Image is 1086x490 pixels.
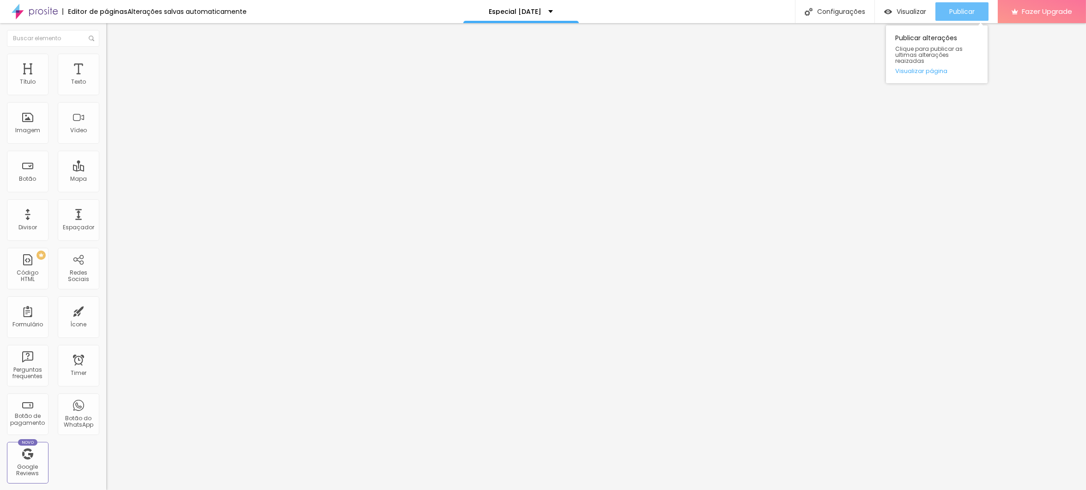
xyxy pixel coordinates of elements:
div: Perguntas frequentes [9,367,46,380]
iframe: Editor [106,23,1086,490]
button: Publicar [935,2,989,21]
div: Botão [19,176,36,182]
div: Google Reviews [9,464,46,477]
div: Publicar alterações [886,25,988,83]
div: Texto [71,79,86,85]
img: view-1.svg [884,8,892,16]
div: Redes Sociais [60,269,97,283]
div: Mapa [70,176,87,182]
a: Visualizar página [895,68,978,74]
span: Clique para publicar as ultimas alterações reaizadas [895,46,978,64]
div: Divisor [18,224,37,231]
div: Editor de páginas [62,8,127,15]
input: Buscar elemento [7,30,99,47]
p: Especial [DATE] [489,8,541,15]
img: Icone [89,36,94,41]
div: Código HTML [9,269,46,283]
div: Timer [71,370,86,376]
div: Ícone [71,321,87,328]
div: Alterações salvas automaticamente [127,8,247,15]
img: Icone [805,8,813,16]
button: Visualizar [875,2,935,21]
div: Título [20,79,36,85]
span: Visualizar [897,8,926,15]
div: Novo [18,439,38,446]
div: Espaçador [63,224,94,231]
div: Botão de pagamento [9,413,46,426]
div: Imagem [15,127,40,134]
div: Botão do WhatsApp [60,415,97,429]
div: Formulário [12,321,43,328]
span: Publicar [949,8,975,15]
div: Vídeo [70,127,87,134]
span: Fazer Upgrade [1022,7,1072,15]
